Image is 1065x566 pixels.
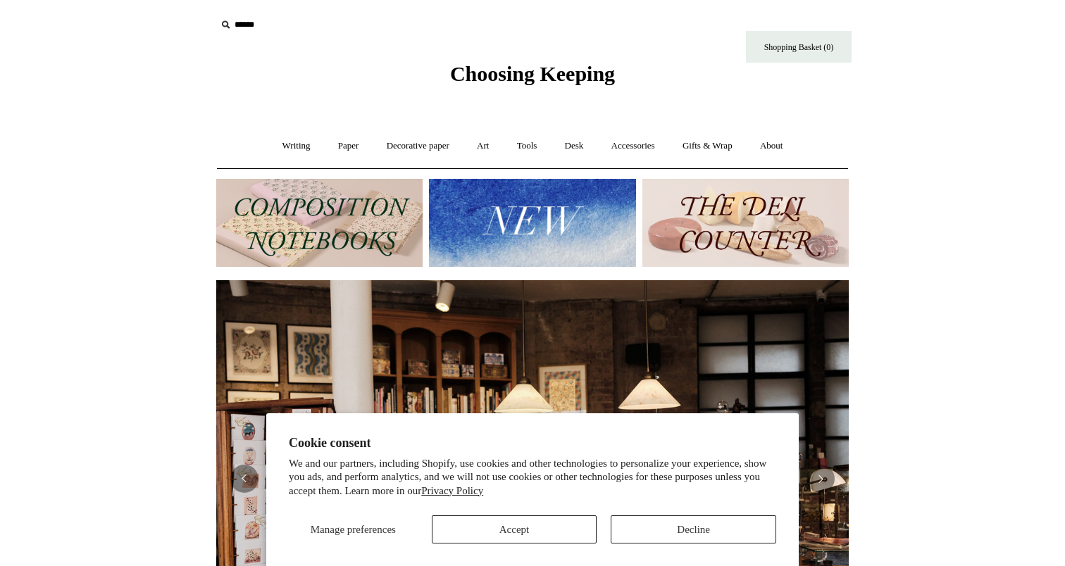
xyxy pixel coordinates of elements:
button: Previous [230,465,259,493]
img: New.jpg__PID:f73bdf93-380a-4a35-bcfe-7823039498e1 [429,179,635,267]
a: Writing [270,127,323,165]
button: Decline [611,515,776,543]
a: Privacy Policy [421,485,483,496]
p: We and our partners, including Shopify, use cookies and other technologies to personalize your ex... [289,457,776,498]
a: About [747,127,796,165]
a: Tools [504,127,550,165]
a: Accessories [599,127,668,165]
button: Manage preferences [289,515,418,543]
a: Paper [325,127,372,165]
span: Choosing Keeping [450,62,615,85]
a: Choosing Keeping [450,73,615,83]
h2: Cookie consent [289,436,776,451]
a: Gifts & Wrap [670,127,745,165]
img: The Deli Counter [642,179,849,267]
a: Shopping Basket (0) [746,31,852,63]
span: Manage preferences [311,524,396,535]
a: Decorative paper [374,127,462,165]
a: Art [464,127,502,165]
a: Desk [552,127,597,165]
img: 202302 Composition ledgers.jpg__PID:69722ee6-fa44-49dd-a067-31375e5d54ec [216,179,423,267]
button: Next [806,465,835,493]
button: Accept [432,515,597,543]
